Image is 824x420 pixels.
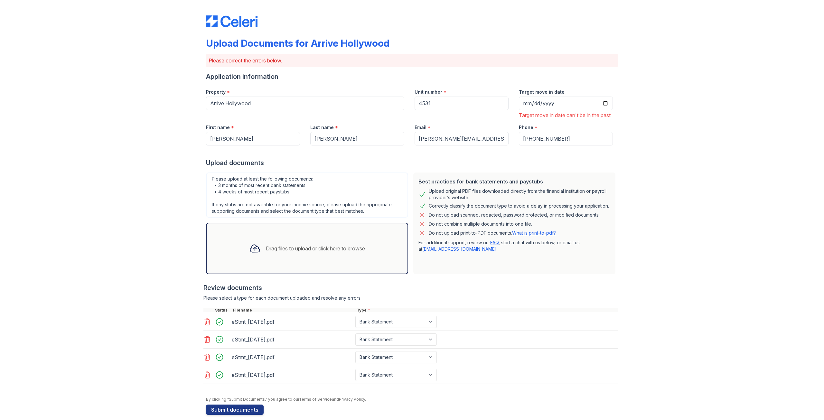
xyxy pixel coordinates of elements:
a: [EMAIL_ADDRESS][DOMAIN_NAME] [422,246,497,252]
div: Type [355,308,618,313]
a: Privacy Policy. [339,397,366,402]
p: Do not upload print-to-PDF documents. [429,230,556,236]
div: Do not upload scanned, redacted, password protected, or modified documents. [429,211,600,219]
p: Please correct the errors below. [209,57,615,64]
div: Best practices for bank statements and paystubs [418,178,610,185]
div: Application information [206,72,618,81]
div: Drag files to upload or click here to browse [266,245,365,252]
div: Upload Documents for Arrive Hollywood [206,37,389,49]
div: eStmt_[DATE].pdf [232,317,353,327]
div: Please select a type for each document uploaded and resolve any errors. [203,295,618,301]
div: Status [214,308,232,313]
div: Review documents [203,283,618,292]
button: Submit documents [206,405,264,415]
a: Terms of Service [299,397,332,402]
div: Do not combine multiple documents into one file. [429,220,532,228]
label: Phone [519,124,533,131]
div: Correctly classify the document type to avoid a delay in processing your application. [429,202,609,210]
label: Target move in date [519,89,565,95]
div: eStmt_[DATE].pdf [232,334,353,345]
label: Property [206,89,226,95]
div: eStmt_[DATE].pdf [232,370,353,380]
label: First name [206,124,230,131]
div: By clicking "Submit Documents," you agree to our and [206,397,618,402]
label: Unit number [415,89,442,95]
div: Target move in date can't be in the past [519,111,613,119]
div: Filename [232,308,355,313]
div: eStmt_[DATE].pdf [232,352,353,362]
div: Upload original PDF files downloaded directly from the financial institution or payroll provider’... [429,188,610,201]
p: For additional support, review our , start a chat with us below, or email us at [418,239,610,252]
label: Last name [310,124,334,131]
img: CE_Logo_Blue-a8612792a0a2168367f1c8372b55b34899dd931a85d93a1a3d3e32e68fde9ad4.png [206,15,257,27]
label: Email [415,124,426,131]
div: Upload documents [206,158,618,167]
a: What is print-to-pdf? [512,230,556,236]
a: FAQ [490,240,499,245]
div: Please upload at least the following documents: • 3 months of most recent bank statements • 4 wee... [206,173,408,218]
